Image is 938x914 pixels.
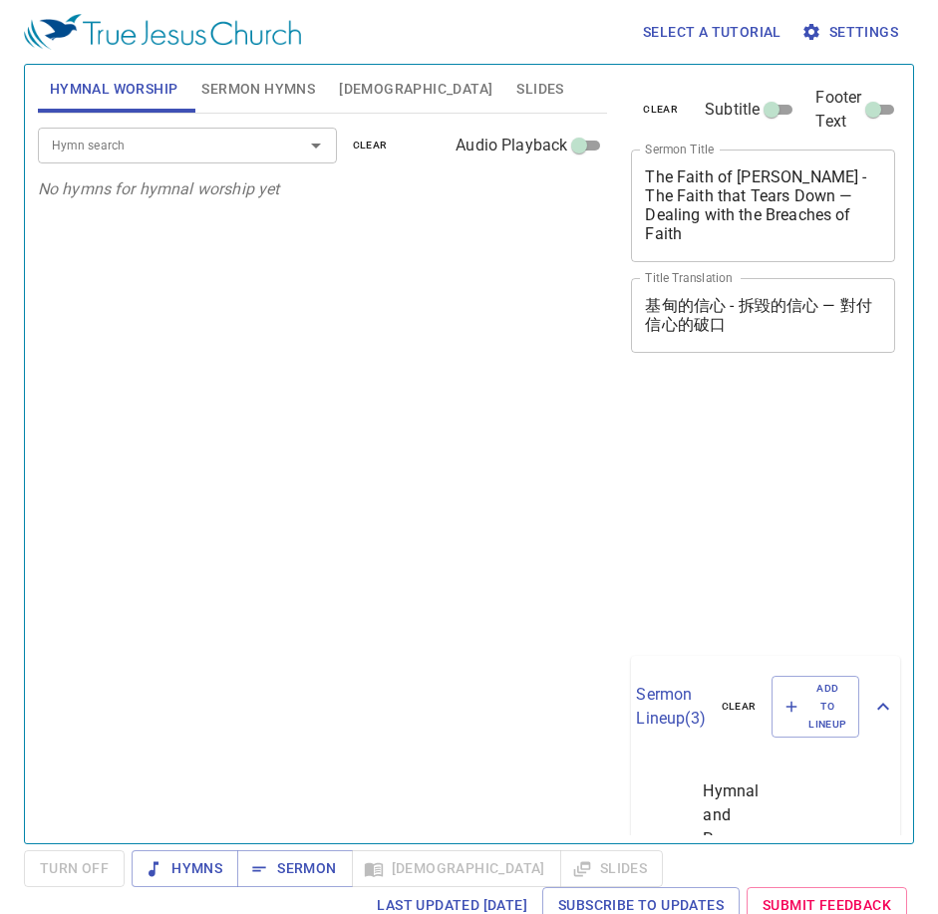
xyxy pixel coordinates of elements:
[722,698,757,716] span: clear
[341,134,400,157] button: clear
[237,850,352,887] button: Sermon
[705,98,760,122] span: Subtitle
[148,856,222,881] span: Hymns
[815,86,861,134] span: Footer Text
[805,20,898,45] span: Settings
[636,683,705,731] p: Sermon Lineup ( 3 )
[772,676,859,739] button: Add to Lineup
[631,656,900,759] div: Sermon Lineup(3)clearAdd to Lineup
[456,134,567,157] span: Audio Playback
[645,167,881,243] textarea: The Faith of [PERSON_NAME] - The Faith that Tears Down — Dealing with the Breaches of Faith
[643,101,678,119] span: clear
[24,14,301,50] img: True Jesus Church
[38,179,280,198] i: No hymns for hymnal worship yet
[516,77,563,102] span: Slides
[623,374,844,648] iframe: from-child
[132,850,238,887] button: Hymns
[643,20,782,45] span: Select a tutorial
[302,132,330,159] button: Open
[710,695,769,719] button: clear
[253,856,336,881] span: Sermon
[635,14,789,51] button: Select a tutorial
[339,77,492,102] span: [DEMOGRAPHIC_DATA]
[645,296,881,334] textarea: 基甸的信心 - 拆毀的信心 — 對付信心的破口
[353,137,388,154] span: clear
[201,77,315,102] span: Sermon Hymns
[50,77,178,102] span: Hymnal Worship
[784,680,846,735] span: Add to Lineup
[797,14,906,51] button: Settings
[631,98,690,122] button: clear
